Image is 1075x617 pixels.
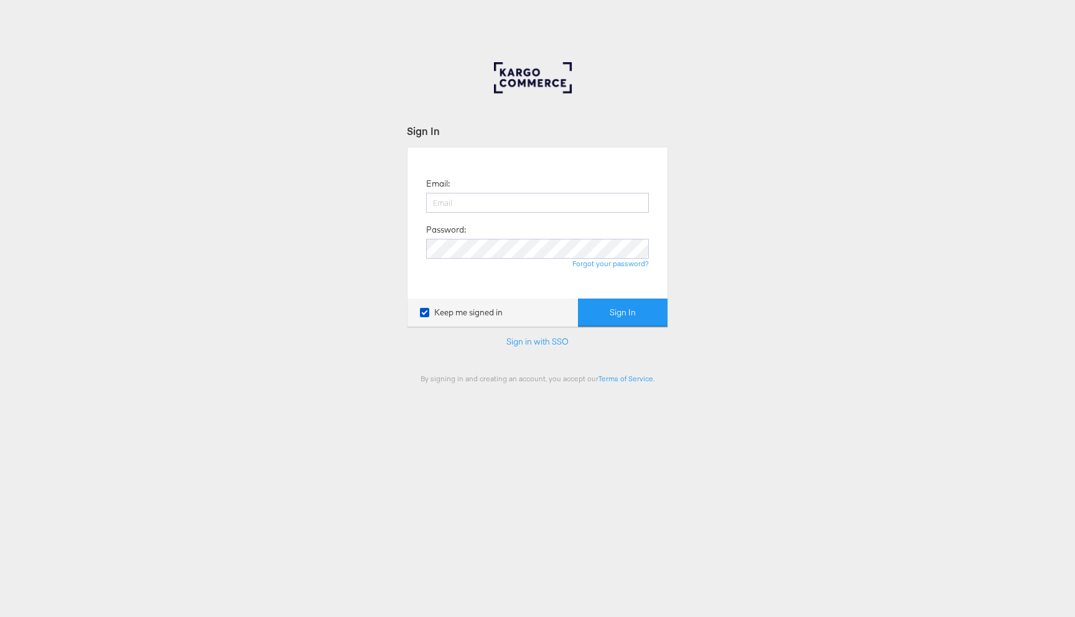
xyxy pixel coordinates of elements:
a: Sign in with SSO [506,336,569,347]
div: Sign In [407,124,668,138]
a: Forgot your password? [572,259,649,268]
label: Password: [426,224,466,236]
div: By signing in and creating an account, you accept our . [407,374,668,383]
input: Email [426,193,649,213]
label: Keep me signed in [420,307,503,318]
label: Email: [426,178,450,190]
a: Terms of Service [598,374,653,383]
button: Sign In [578,299,668,327]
